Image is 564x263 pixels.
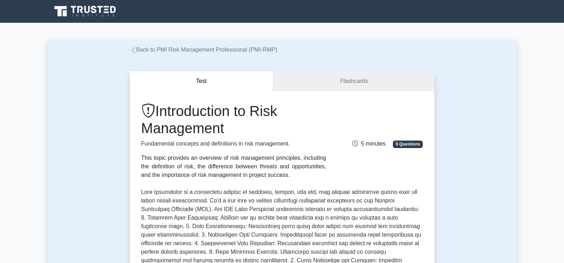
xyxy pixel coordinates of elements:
a: Flashcards [273,71,434,91]
p: Fundamental concepts and definitions in risk management. [141,140,326,148]
span: 5 Questions [393,141,423,148]
button: Test [130,71,274,91]
a: Back to PMI Risk Management Professional (PMI-RMP) [130,47,278,53]
span: 5 minutes [352,141,385,147]
h1: Introduction to Risk Management [141,102,326,137]
div: This topic provides an overview of risk management principles, including the definition of risk, ... [141,154,326,179]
